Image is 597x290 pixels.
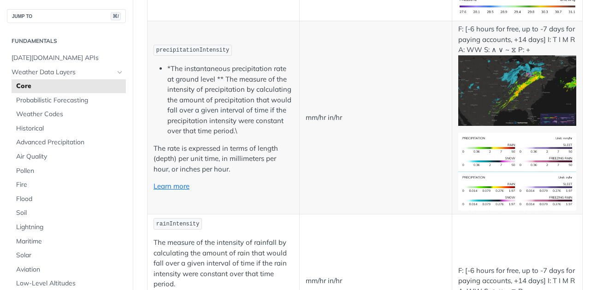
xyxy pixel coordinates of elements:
[16,265,124,274] span: Aviation
[154,182,189,190] a: Learn more
[7,9,126,23] button: JUMP TO⌘/
[458,1,576,10] span: Expand image
[12,235,126,249] a: Maritime
[12,263,126,277] a: Aviation
[16,208,124,218] span: Soil
[7,37,126,45] h2: Fundamentals
[12,68,114,77] span: Weather Data Layers
[12,192,126,206] a: Flood
[12,94,126,107] a: Probabilistic Forecasting
[16,223,124,232] span: Lightning
[16,195,124,204] span: Flood
[12,249,126,262] a: Solar
[16,124,124,133] span: Historical
[12,220,126,234] a: Lightning
[306,112,445,123] p: mm/hr in/hr
[458,24,576,126] p: F: [-6 hours for free, up to -7 days for paying accounts, +14 days] I: T I M R A: WW S: ∧ ∨ ~ ⧖ P: +
[12,150,126,164] a: Air Quality
[16,138,124,147] span: Advanced Precipitation
[12,206,126,220] a: Soil
[12,122,126,136] a: Historical
[12,53,124,63] span: [DATE][DOMAIN_NAME] APIs
[16,279,124,288] span: Low-Level Altitudes
[111,12,121,20] span: ⌘/
[156,221,200,227] span: rainIntensity
[458,85,576,94] span: Expand image
[16,251,124,260] span: Solar
[7,51,126,65] a: [DATE][DOMAIN_NAME] APIs
[306,276,445,286] p: mm/hr in/hr
[167,64,293,136] li: *The instantaneous precipitation rate at ground level ** The measure of the intensity of precipit...
[156,47,229,53] span: precipitationIntensity
[16,152,124,161] span: Air Quality
[12,79,126,93] a: Core
[458,187,576,195] span: Expand image
[16,180,124,189] span: Fire
[16,82,124,91] span: Core
[116,69,124,76] button: Hide subpages for Weather Data Layers
[12,136,126,149] a: Advanced Precipitation
[12,164,126,178] a: Pollen
[154,237,293,290] p: The measure of the intensity of rainfall by calculating the amount of rain that would fall over a...
[16,166,124,176] span: Pollen
[7,65,126,79] a: Weather Data LayersHide subpages for Weather Data Layers
[458,148,576,156] span: Expand image
[16,237,124,246] span: Maritime
[16,110,124,119] span: Weather Codes
[16,96,124,105] span: Probabilistic Forecasting
[12,107,126,121] a: Weather Codes
[12,178,126,192] a: Fire
[154,143,293,175] p: The rate is expressed in terms of length (depth) per unit time, in millimeters per hour, or inche...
